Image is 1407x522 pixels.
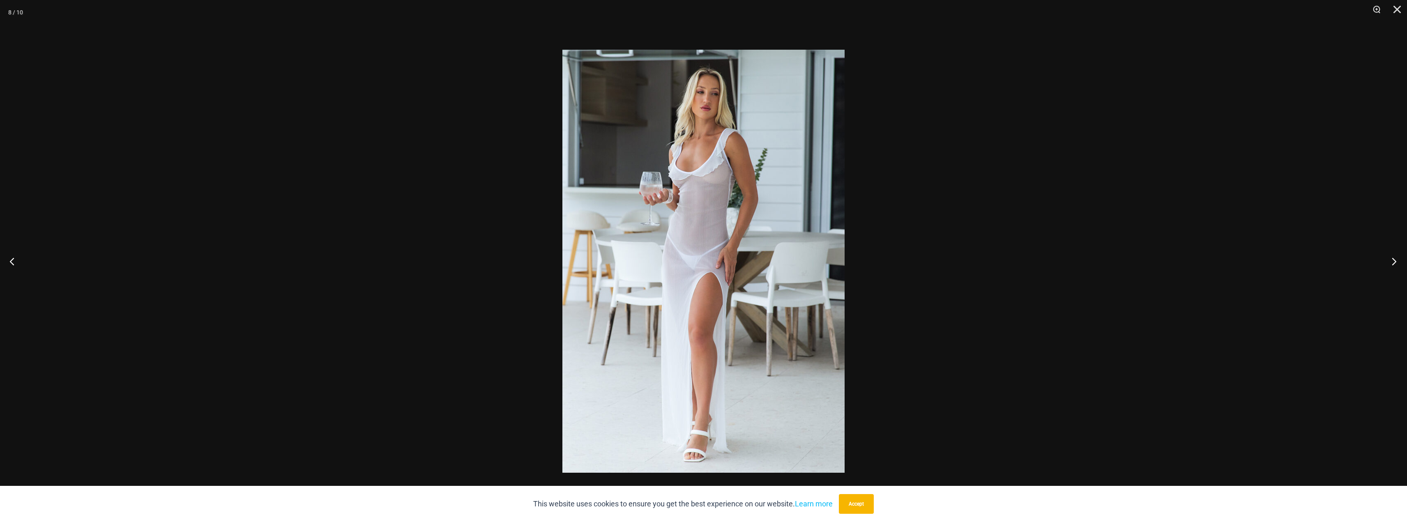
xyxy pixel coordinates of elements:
a: Learn more [795,499,833,508]
div: 8 / 10 [8,6,23,18]
button: Accept [839,494,874,514]
button: Next [1376,241,1407,282]
img: Sometimes White 587 Dress 01 [562,50,845,473]
p: This website uses cookies to ensure you get the best experience on our website. [533,498,833,510]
